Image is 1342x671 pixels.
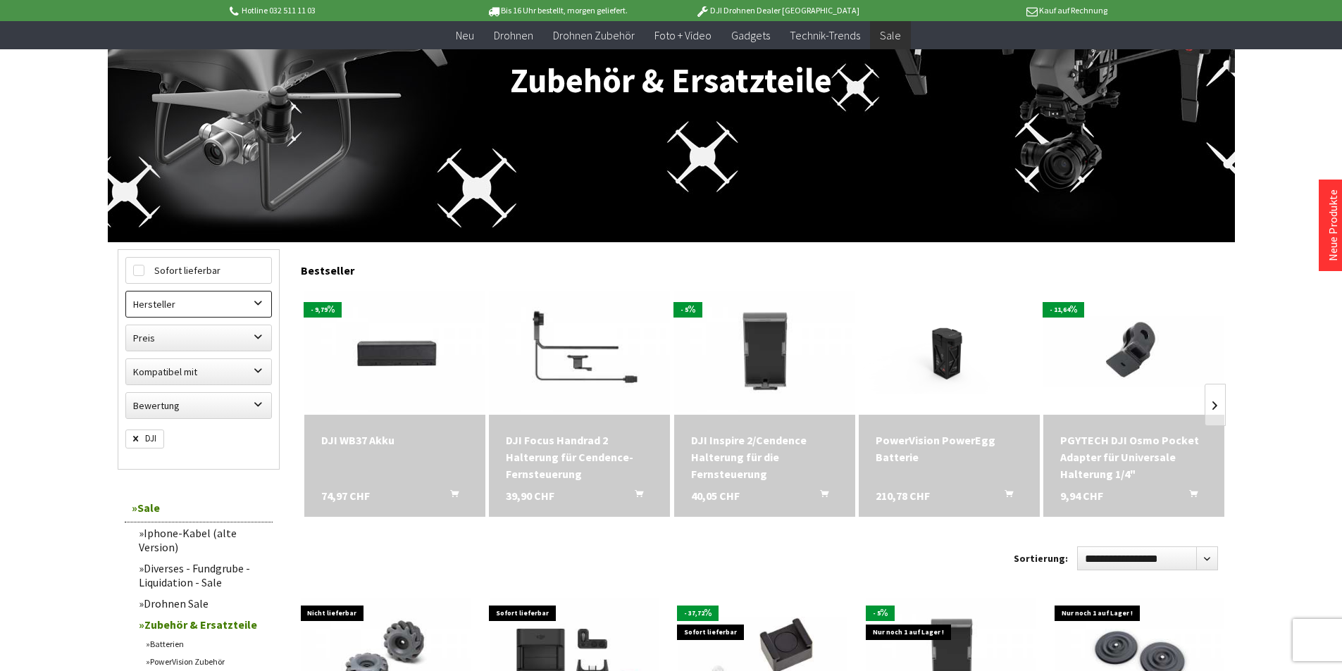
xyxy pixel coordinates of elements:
span: 74,97 CHF [321,487,370,504]
p: Hotline 032 511 11 03 [228,2,447,19]
img: PowerVision PowerEgg Batterie [859,308,1040,395]
p: DJI Drohnen Dealer [GEOGRAPHIC_DATA] [667,2,887,19]
label: Sofort lieferbar [126,258,271,283]
span: 210,78 CHF [876,487,930,504]
div: PowerVision PowerEgg Batterie [876,432,1023,465]
div: Bestseller [301,249,1225,284]
button: In den Warenkorb [618,487,652,506]
span: Neu [456,28,474,42]
a: Zubehör & Ersatzteile [132,614,273,635]
span: DJI [125,429,164,449]
img: PGYTECH DJI Osmo Pocket Adapter für Universale Halterung 1/4" [1043,316,1224,386]
label: Hersteller [126,291,271,317]
a: PowerVision Zubehör [139,653,273,670]
span: Gadgets [731,28,770,42]
img: DJI Focus Handrad 2 Halterung für Cendence-Fernsteuerung [489,291,670,411]
a: PowerVision PowerEgg Batterie 210,78 CHF In den Warenkorb [876,432,1023,465]
button: In den Warenkorb [803,487,837,506]
label: Bewertung [126,393,271,418]
a: Batterien [139,635,273,653]
span: Technik-Trends [790,28,860,42]
div: DJI Focus Handrad 2 Halterung für Cendence-Fernsteuerung [506,432,653,482]
h1: Zubehör & Ersatzteile [118,63,1225,99]
button: In den Warenkorb [988,487,1021,506]
div: PGYTECH DJI Osmo Pocket Adapter für Universale Halterung 1/4" [1060,432,1207,482]
a: Gadgets [721,21,780,50]
a: Drohnen Zubehör [543,21,645,50]
button: In den Warenkorb [433,487,467,506]
label: Preis [126,325,271,351]
span: Foto + Video [654,28,712,42]
span: Drohnen Zubehör [553,28,635,42]
a: Neu [446,21,484,50]
span: 40,05 CHF [691,487,740,504]
span: 39,90 CHF [506,487,554,504]
label: Sortierung: [1014,547,1068,570]
a: Sale [125,494,273,522]
a: DJI Focus Handrad 2 Halterung für Cendence-Fernsteuerung 39,90 CHF In den Warenkorb [506,432,653,482]
a: Drohnen Sale [132,593,273,614]
span: Drohnen [494,28,533,42]
a: DJI Inspire 2/Cendence Halterung für die Fernsteuerung 40,05 CHF In den Warenkorb [691,432,838,482]
img: DJI Inspire 2/Cendence Halterung für die Fernsteuerung [674,291,855,411]
a: Diverses - Fundgrube - Liquidation - Sale [132,558,273,593]
a: Drohnen [484,21,543,50]
div: DJI WB37 Akku [321,432,468,449]
a: Sale [870,21,911,50]
a: Foto + Video [645,21,721,50]
button: In den Warenkorb [1172,487,1206,506]
label: Kompatibel mit [126,359,271,384]
span: 9,94 CHF [1060,487,1103,504]
a: PGYTECH DJI Osmo Pocket Adapter für Universale Halterung 1/4" 9,94 CHF In den Warenkorb [1060,432,1207,482]
img: DJI WB37 Akku [304,291,485,411]
a: Iphone-Kabel (alte Version) [132,522,273,558]
p: Bis 16 Uhr bestellt, morgen geliefert. [447,2,667,19]
a: Neue Produkte [1326,189,1340,261]
a: Technik-Trends [780,21,870,50]
a: DJI WB37 Akku 74,97 CHF In den Warenkorb [321,432,468,449]
div: DJI Inspire 2/Cendence Halterung für die Fernsteuerung [691,432,838,482]
p: Kauf auf Rechnung [888,2,1107,19]
span: Sale [880,28,901,42]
